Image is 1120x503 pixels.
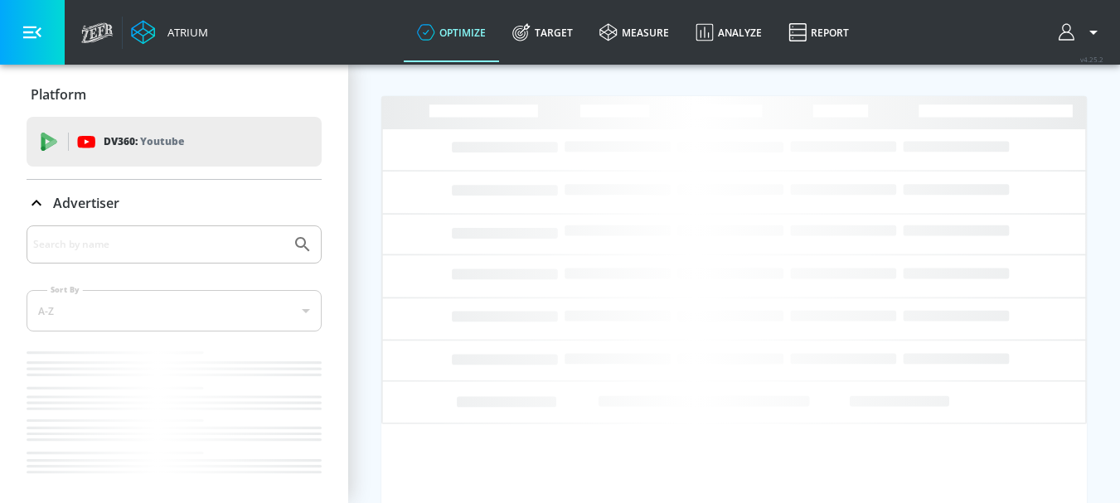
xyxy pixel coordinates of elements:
p: Youtube [140,133,184,150]
a: Report [775,2,862,62]
a: optimize [404,2,499,62]
p: Advertiser [53,194,119,212]
a: Analyze [682,2,775,62]
label: Sort By [47,284,83,295]
div: Atrium [161,25,208,40]
p: DV360: [104,133,184,151]
span: v 4.25.2 [1080,55,1103,64]
a: Atrium [131,20,208,45]
div: A-Z [27,290,322,331]
a: Target [499,2,586,62]
div: DV360: Youtube [27,117,322,167]
input: Search by name [33,234,284,255]
p: Platform [31,85,86,104]
a: measure [586,2,682,62]
div: Platform [27,71,322,118]
div: Advertiser [27,180,322,226]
